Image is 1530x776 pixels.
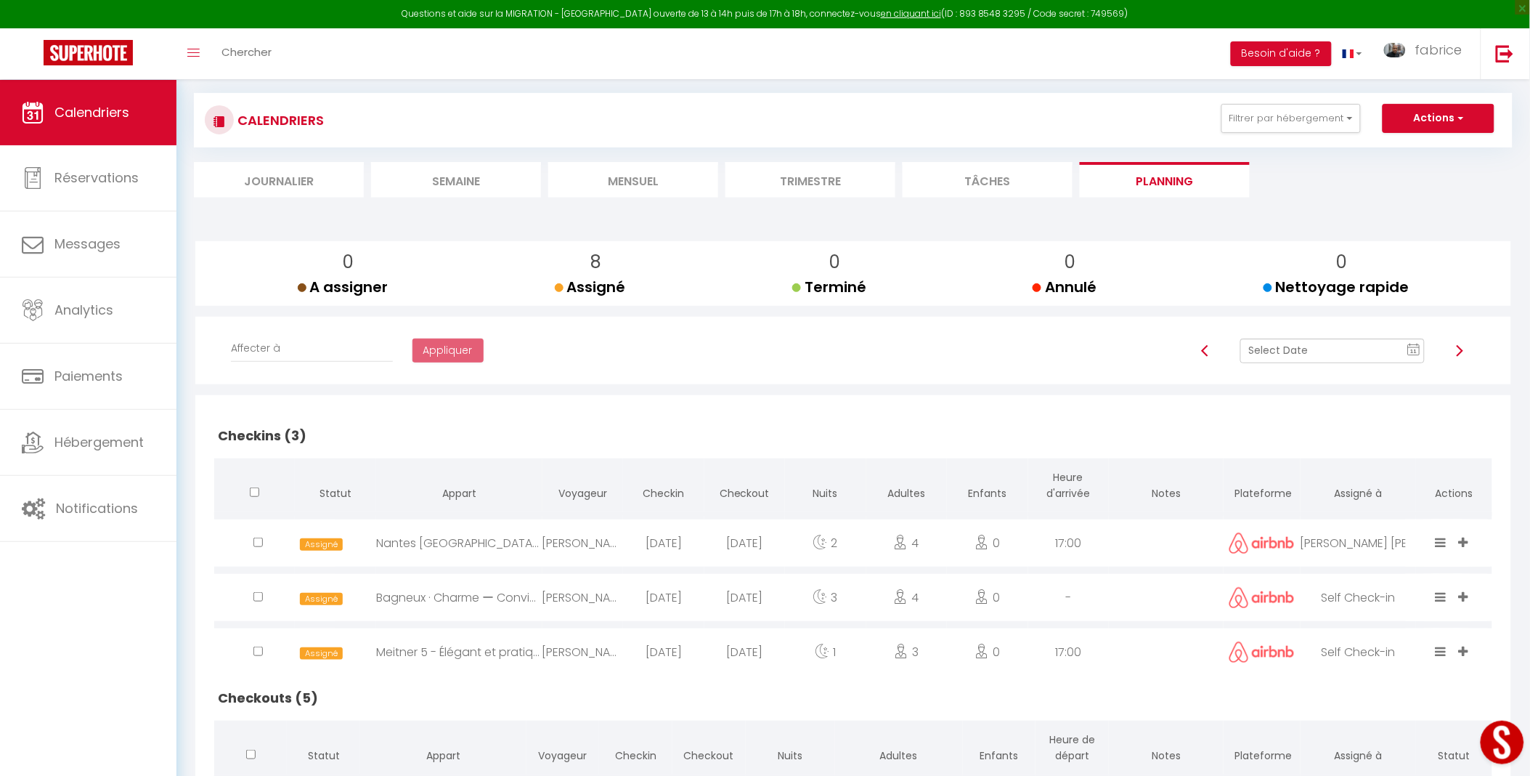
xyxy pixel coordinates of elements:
div: [DATE] [704,574,785,621]
img: airbnb2.png [1229,642,1295,663]
div: 0 [947,574,1028,621]
img: ... [1384,43,1406,57]
span: Hébergement [54,433,144,451]
span: Analytics [54,301,113,319]
button: Filtrer par hébergement [1221,104,1361,133]
th: Checkin [623,458,704,516]
th: Plateforme [1224,458,1301,516]
button: Besoin d'aide ? [1231,41,1332,66]
div: 0 [947,520,1028,567]
span: Assigné [300,647,342,660]
th: Checkout [704,458,785,516]
div: Nantes [GEOGRAPHIC_DATA] - Élégance moderne, vue, parking [376,520,542,567]
div: 3 [866,629,947,676]
span: Appart [426,748,460,763]
div: Meitner 5 - Élégant et pratique : votre séjour parfait [376,629,542,676]
h3: CALENDRIERS [234,104,324,137]
div: - [1028,574,1109,621]
img: airbnb2.png [1229,533,1295,554]
span: Terminé [792,277,866,297]
h2: Checkouts (5) [214,676,1492,721]
th: Actions [1416,458,1493,516]
div: [PERSON_NAME] [542,629,623,676]
button: Actions [1383,104,1494,133]
span: Réservations [54,169,139,187]
li: Tâches [903,162,1073,198]
span: Assigné [300,593,342,605]
div: 17:00 [1028,520,1109,567]
th: Notes [1109,458,1224,516]
th: Adultes [866,458,947,516]
div: [PERSON_NAME] [PERSON_NAME] [1301,520,1415,567]
p: 0 [1044,248,1096,276]
th: Assigné à [1301,458,1415,516]
h2: Checkins (3) [214,413,1492,458]
th: Nuits [785,458,866,516]
span: Paiements [54,367,123,385]
p: 0 [804,248,866,276]
div: [PERSON_NAME] [542,520,623,567]
div: Self Check-in [1301,574,1415,621]
span: Statut [308,748,340,763]
span: Nettoyage rapide [1264,277,1409,297]
p: 0 [309,248,388,276]
img: airbnb2.png [1229,587,1295,608]
div: Bagneux · Charme ー Convivialité ー Douceur [376,574,542,621]
a: en cliquant ici [881,7,941,20]
li: Semaine [371,162,541,198]
div: [PERSON_NAME] [542,574,623,621]
div: [DATE] [623,574,704,621]
div: 1 [785,629,866,676]
th: Enfants [947,458,1028,516]
span: Annulé [1033,277,1096,297]
th: Voyageur [542,458,623,516]
li: Planning [1080,162,1250,198]
img: logout [1496,44,1514,62]
span: Messages [54,235,121,253]
th: Heure d'arrivée [1028,458,1109,516]
p: 8 [566,248,626,276]
span: Assigné [555,277,626,297]
text: 11 [1410,348,1417,355]
div: [DATE] [704,629,785,676]
span: A assigner [298,277,388,297]
span: Chercher [221,44,272,60]
div: Self Check-in [1301,629,1415,676]
iframe: LiveChat chat widget [1469,715,1530,776]
span: Appart [442,486,476,501]
button: Appliquer [412,339,484,363]
div: 17:00 [1028,629,1109,676]
img: Super Booking [44,40,133,65]
img: arrow-right3.svg [1454,345,1465,357]
li: Journalier [194,162,364,198]
a: ... fabrice [1373,28,1481,79]
div: 2 [785,520,866,567]
span: fabrice [1415,41,1462,59]
div: [DATE] [623,629,704,676]
img: arrow-left3.svg [1200,345,1211,357]
div: 0 [947,629,1028,676]
span: Assigné [300,538,342,551]
input: Select Date [1240,339,1425,363]
span: Statut [320,486,351,501]
span: Notifications [56,499,138,517]
span: Calendriers [54,103,129,121]
div: 4 [866,520,947,567]
div: [DATE] [704,520,785,567]
li: Trimestre [725,162,895,198]
div: [DATE] [623,520,704,567]
div: 3 [785,574,866,621]
div: 4 [866,574,947,621]
p: 0 [1275,248,1409,276]
li: Mensuel [548,162,718,198]
a: Chercher [211,28,282,79]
